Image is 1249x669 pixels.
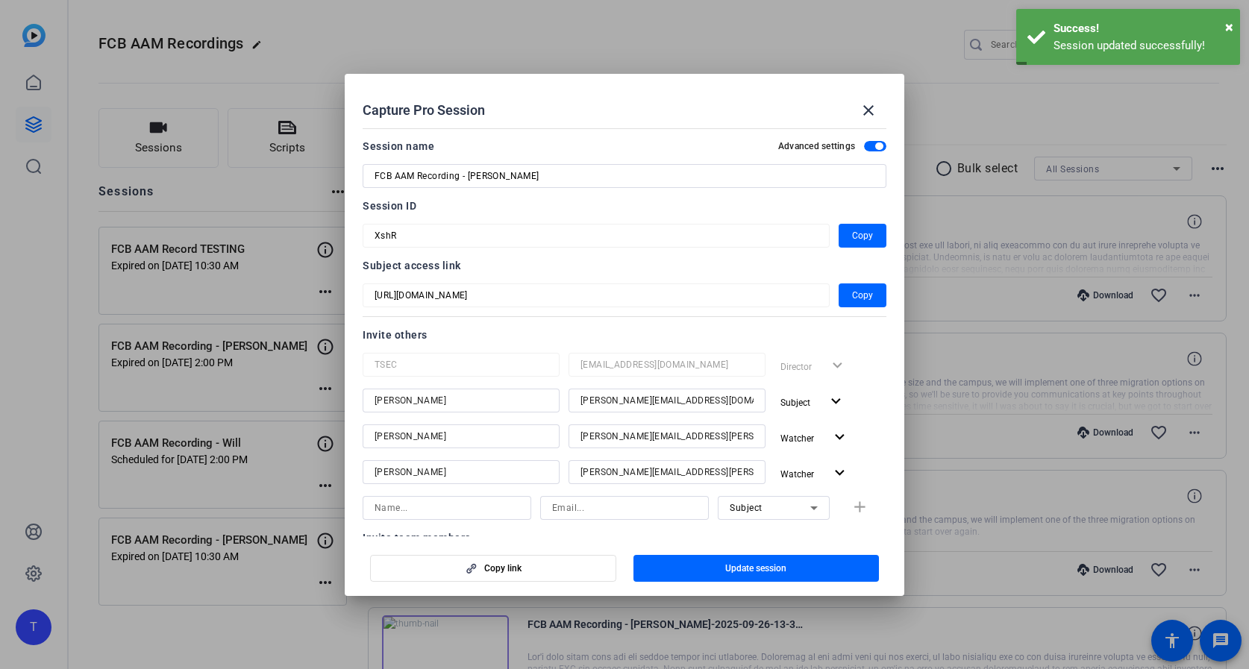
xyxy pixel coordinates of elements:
[774,389,851,415] button: Subject
[1054,37,1229,54] div: Session updated successfully!
[580,427,754,445] input: Email...
[780,398,810,408] span: Subject
[780,469,814,480] span: Watcher
[1054,20,1229,37] div: Success!
[780,433,814,444] span: Watcher
[730,503,763,513] span: Subject
[852,286,873,304] span: Copy
[375,499,519,517] input: Name...
[774,424,855,451] button: Watcher
[375,427,548,445] input: Name...
[580,463,754,481] input: Email...
[375,356,548,374] input: Name...
[830,464,849,483] mat-icon: expand_more
[774,460,855,487] button: Watcher
[839,224,886,248] button: Copy
[725,562,786,574] span: Update session
[778,140,855,152] h2: Advanced settings
[363,137,434,155] div: Session name
[580,392,754,409] input: Email...
[363,197,886,215] div: Session ID
[1225,16,1233,38] button: Close
[830,428,849,447] mat-icon: expand_more
[580,356,754,374] input: Email...
[363,92,886,128] div: Capture Pro Session
[375,463,548,481] input: Name...
[375,392,548,409] input: Name...
[375,286,818,304] input: Session OTP
[484,562,522,574] span: Copy link
[827,392,845,411] mat-icon: expand_more
[839,283,886,307] button: Copy
[375,167,874,185] input: Enter Session Name
[860,101,877,119] mat-icon: close
[375,227,818,245] input: Session OTP
[852,227,873,245] span: Copy
[363,257,886,274] div: Subject access link
[633,555,880,582] button: Update session
[552,499,697,517] input: Email...
[363,326,886,344] div: Invite others
[1225,18,1233,36] span: ×
[370,555,616,582] button: Copy link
